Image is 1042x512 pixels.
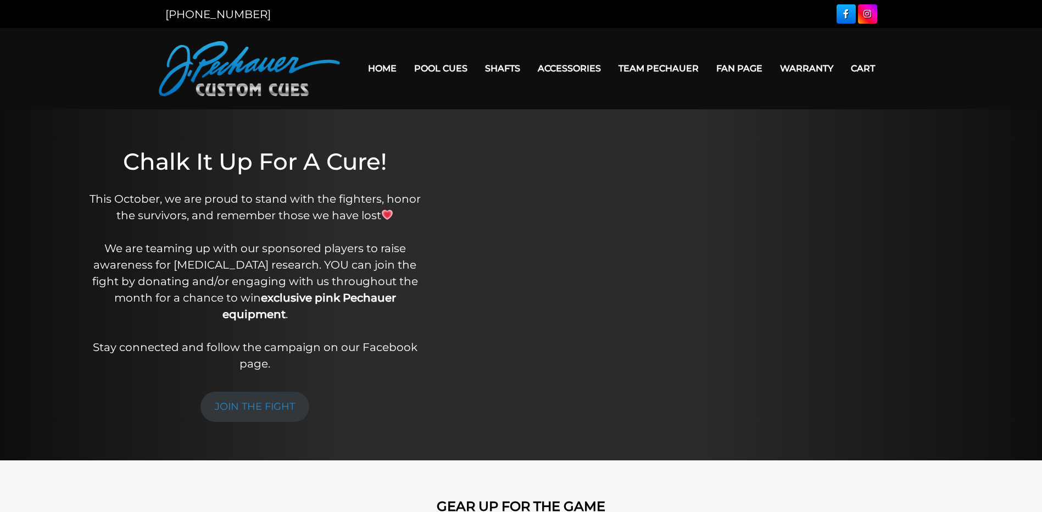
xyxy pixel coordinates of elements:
[159,41,340,96] img: Pechauer Custom Cues
[842,54,884,82] a: Cart
[359,54,405,82] a: Home
[200,392,309,422] a: JOIN THE FIGHT
[476,54,529,82] a: Shafts
[610,54,707,82] a: Team Pechauer
[83,148,426,175] h1: Chalk It Up For A Cure!
[165,8,271,21] a: [PHONE_NUMBER]
[771,54,842,82] a: Warranty
[707,54,771,82] a: Fan Page
[222,291,396,321] strong: exclusive pink Pechauer equipment
[382,209,393,220] img: 💗
[529,54,610,82] a: Accessories
[405,54,476,82] a: Pool Cues
[83,191,426,372] p: This October, we are proud to stand with the fighters, honor the survivors, and remember those we...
